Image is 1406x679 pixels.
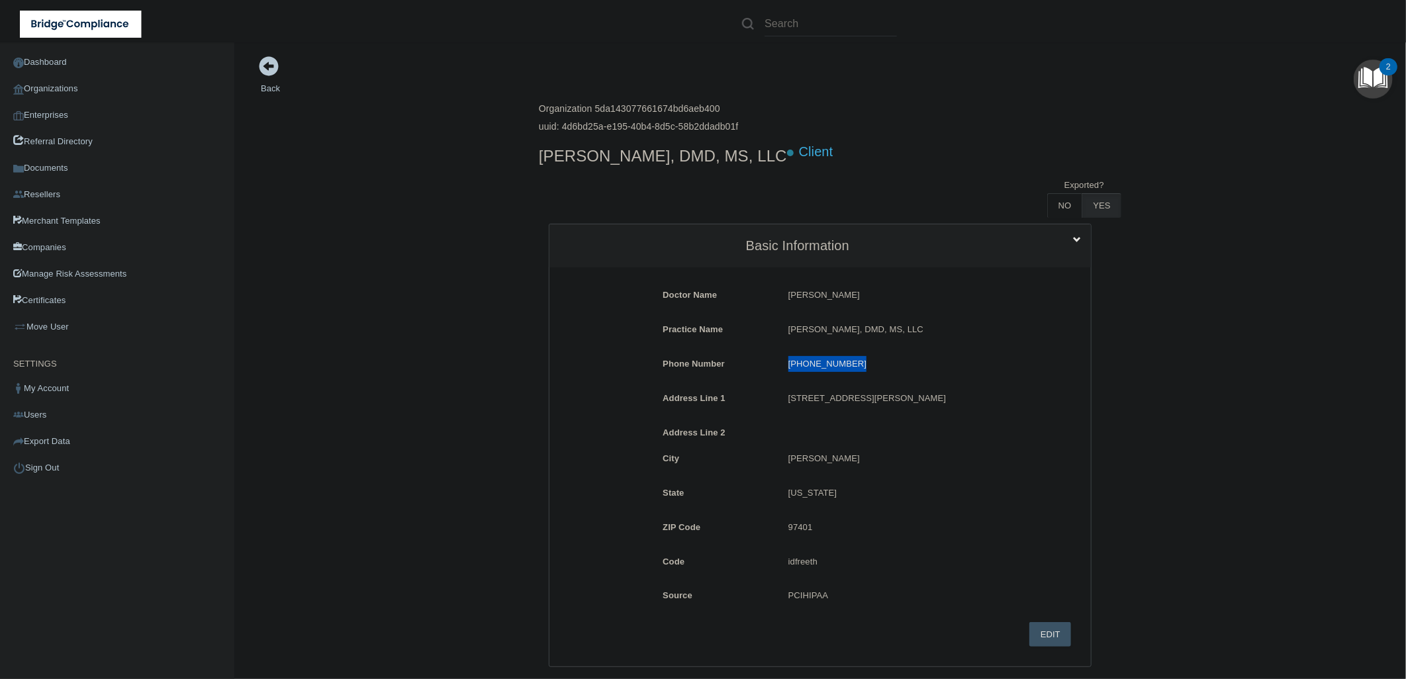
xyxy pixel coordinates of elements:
b: City [663,453,679,463]
img: organization-icon.f8decf85.png [13,84,24,95]
input: Search [765,12,897,36]
p: Client [799,140,833,164]
img: enterprise.0d942306.png [13,111,24,120]
b: Source [663,590,692,600]
img: ic_user_dark.df1a06c3.png [13,383,24,394]
p: PCIHIPAA [788,588,1019,604]
b: State [663,488,684,498]
p: idfreeth [788,554,1019,570]
label: YES [1082,193,1121,218]
button: Edit [1029,622,1071,647]
p: 97401 [788,520,1019,535]
p: [STREET_ADDRESS][PERSON_NAME] [788,390,1019,406]
b: Code [663,557,684,566]
b: Address Line 2 [663,428,726,437]
a: Back [261,68,280,93]
p: [PERSON_NAME], DMD, MS, LLC [788,322,1019,338]
img: bridge_compliance_login_screen.278c3ca4.svg [20,11,142,38]
p: [PERSON_NAME] [788,451,1019,467]
b: ZIP Code [663,522,700,532]
img: icon-export.b9366987.png [13,436,24,447]
label: SETTINGS [13,356,57,372]
a: Basic Information [559,231,1081,261]
img: ic_dashboard_dark.d01f4a41.png [13,58,24,68]
img: icon-documents.8dae5593.png [13,163,24,174]
b: Practice Name [663,324,723,334]
h4: [PERSON_NAME], DMD, MS, LLC [539,148,787,165]
img: icon-users.e205127d.png [13,410,24,420]
p: [PERSON_NAME] [788,287,1019,303]
b: Phone Number [663,359,725,369]
h6: uuid: 4d6bd25a-e195-40b4-8d5c-58b2ddadb01f [539,122,739,132]
img: ic_power_dark.7ecde6b1.png [13,462,25,474]
img: briefcase.64adab9b.png [13,320,26,334]
img: ic-search.3b580494.png [742,18,754,30]
td: Exported? [1047,177,1121,193]
b: Address Line 1 [663,393,726,403]
p: [US_STATE] [788,485,1019,501]
div: 2 [1386,67,1391,84]
h6: Organization 5da143077661674bd6aeb400 [539,104,739,114]
img: ic_reseller.de258add.png [13,189,24,200]
button: Open Resource Center, 2 new notifications [1354,60,1393,99]
p: [PHONE_NUMBER] [788,356,1019,372]
h5: Basic Information [559,238,1036,253]
b: Doctor Name [663,290,717,300]
label: NO [1047,193,1082,218]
